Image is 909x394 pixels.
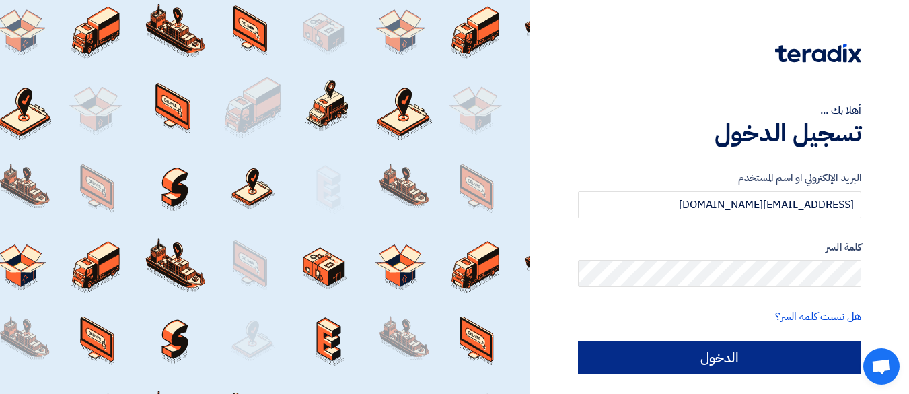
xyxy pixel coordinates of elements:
label: كلمة السر [578,240,861,255]
input: أدخل بريد العمل الإلكتروني او اسم المستخدم الخاص بك ... [578,191,861,218]
img: Teradix logo [775,44,861,63]
input: الدخول [578,341,861,374]
label: البريد الإلكتروني او اسم المستخدم [578,170,861,186]
a: دردشة مفتوحة [863,348,900,385]
h1: تسجيل الدخول [578,119,861,148]
a: هل نسيت كلمة السر؟ [775,308,861,325]
div: أهلا بك ... [578,102,861,119]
